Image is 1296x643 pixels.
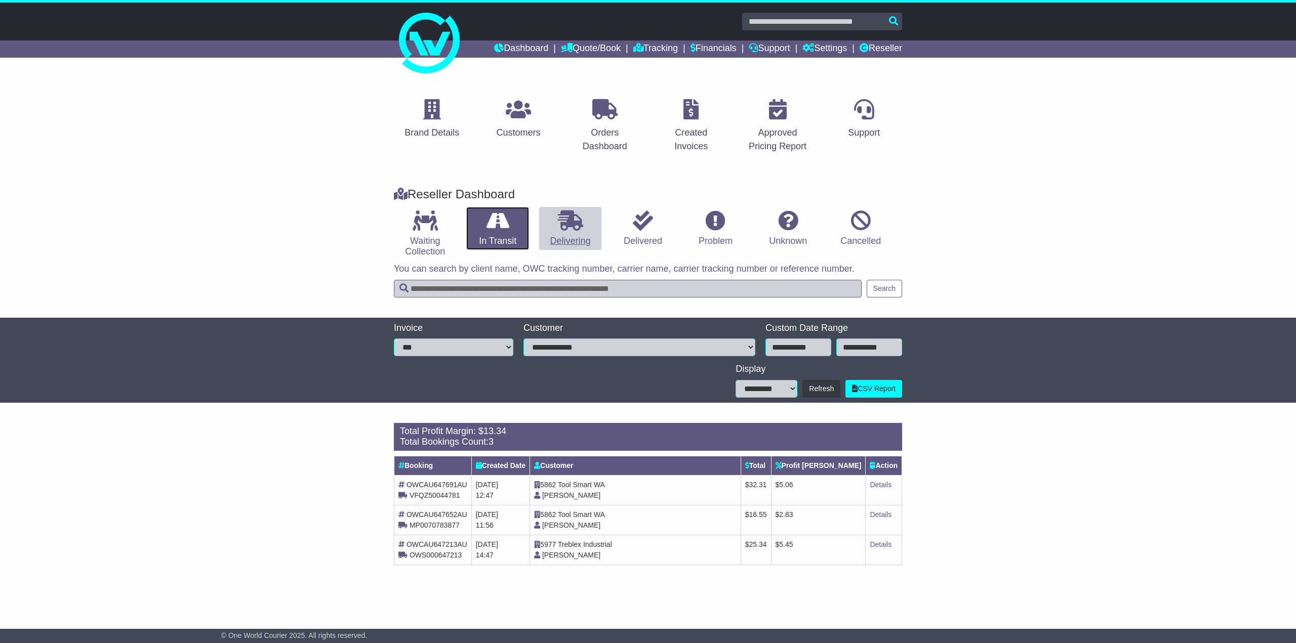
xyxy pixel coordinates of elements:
[749,510,766,519] span: 16.55
[771,505,866,535] td: $
[870,481,892,489] a: Details
[542,551,600,559] span: [PERSON_NAME]
[400,426,896,437] div: Total Profit Margin: $
[490,96,547,143] a: Customers
[771,456,866,475] th: Profit [PERSON_NAME]
[741,535,771,565] td: $
[407,540,467,548] span: OWCAU647213AU
[866,456,902,475] th: Action
[741,456,771,475] th: Total
[471,456,530,475] th: Created Date
[407,510,467,519] span: OWCAU647652AU
[404,126,459,140] div: Brand Details
[530,456,741,475] th: Customer
[841,96,886,143] a: Support
[684,207,747,250] a: Problem
[558,540,612,548] span: Treblex Industrial
[410,551,462,559] span: OWS000647213
[558,481,605,489] span: Tool Smart WA
[691,40,737,58] a: Financials
[540,540,556,548] span: 5977
[400,437,896,448] div: Total Bookings Count:
[779,481,793,489] span: 5.06
[394,456,472,475] th: Booking
[558,510,605,519] span: Tool Smart WA
[741,505,771,535] td: $
[561,40,621,58] a: Quote/Book
[476,551,494,559] span: 14:47
[542,521,600,529] span: [PERSON_NAME]
[749,40,790,58] a: Support
[394,264,902,275] p: You can search by client name, OWC tracking number, carrier name, carrier tracking number or refe...
[848,126,880,140] div: Support
[410,491,460,499] span: VFQZ50044781
[765,323,902,334] div: Custom Date Range
[845,380,902,398] a: CSV Report
[860,40,902,58] a: Reseller
[779,510,793,519] span: 2.83
[398,96,466,143] a: Brand Details
[394,323,513,334] div: Invoice
[870,540,892,548] a: Details
[830,207,892,250] a: Cancelled
[870,510,892,519] a: Details
[410,521,460,529] span: MP0070783877
[633,40,678,58] a: Tracking
[476,510,498,519] span: [DATE]
[653,96,730,157] a: Created Invoices
[867,280,902,297] button: Search
[746,126,809,153] div: Approved Pricing Report
[476,521,494,529] span: 11:56
[612,207,674,250] a: Delivered
[741,475,771,505] td: $
[740,96,816,157] a: Approved Pricing Report
[407,481,467,489] span: OWCAU647691AU
[221,631,368,639] span: © One World Courier 2025. All rights reserved.
[771,535,866,565] td: $
[476,540,498,548] span: [DATE]
[540,481,556,489] span: 5862
[466,207,529,250] a: In Transit
[483,426,506,436] span: 13.34
[496,126,540,140] div: Customers
[389,187,907,202] div: Reseller Dashboard
[540,510,556,519] span: 5862
[757,207,819,250] a: Unknown
[542,491,600,499] span: [PERSON_NAME]
[494,40,548,58] a: Dashboard
[779,540,793,548] span: 5.45
[660,126,723,153] div: Created Invoices
[749,481,766,489] span: 32.31
[802,380,840,398] button: Refresh
[802,40,847,58] a: Settings
[749,540,766,548] span: 25.34
[771,475,866,505] td: $
[573,126,636,153] div: Orders Dashboard
[489,437,494,447] span: 3
[539,207,601,250] a: Delivering
[736,364,902,375] div: Display
[476,491,494,499] span: 12:47
[566,96,643,157] a: Orders Dashboard
[523,323,755,334] div: Customer
[394,207,456,261] a: Waiting Collection
[476,481,498,489] span: [DATE]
